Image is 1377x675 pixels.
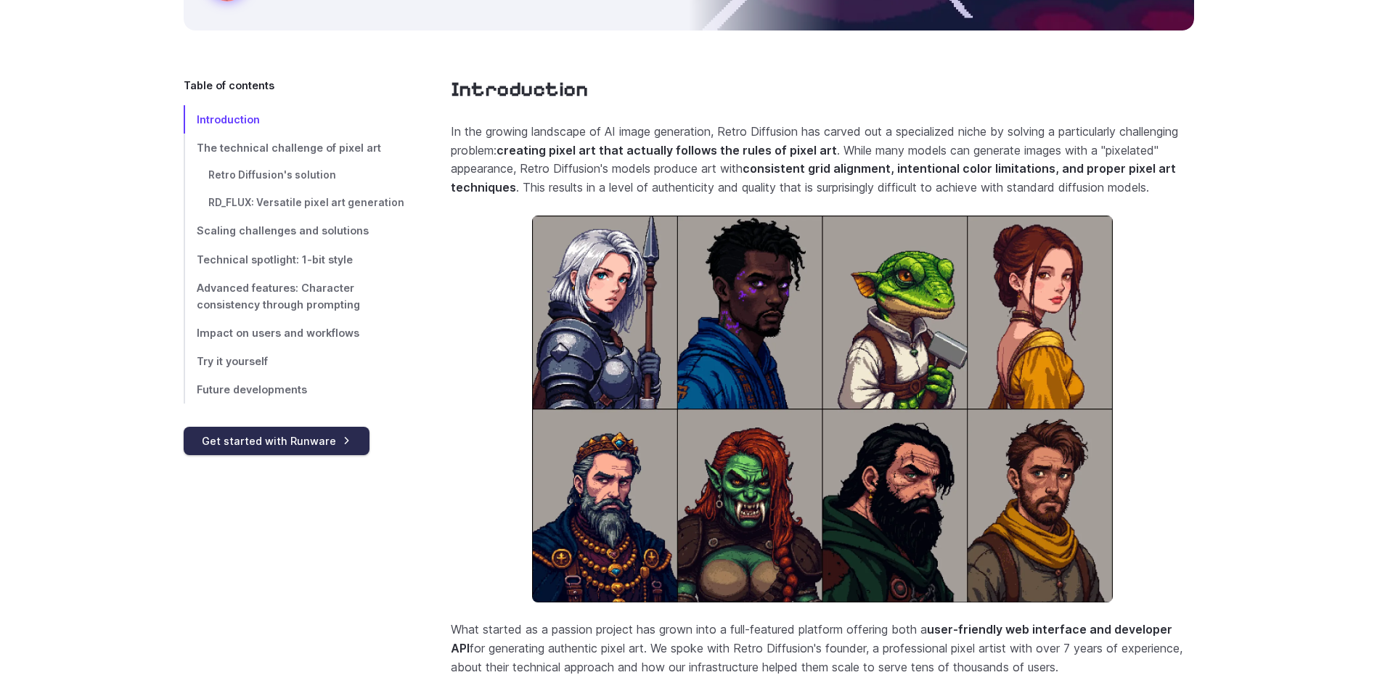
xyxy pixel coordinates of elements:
a: Technical spotlight: 1-bit style [184,245,404,274]
a: Future developments [184,375,404,404]
strong: user-friendly web interface and developer API [451,622,1172,655]
a: Introduction [451,77,588,102]
span: The technical challenge of pixel art [197,142,381,154]
span: Table of contents [184,77,274,94]
a: Scaling challenges and solutions [184,216,404,245]
span: Technical spotlight: 1-bit style [197,253,353,266]
a: The technical challenge of pixel art [184,134,404,162]
span: Introduction [197,113,260,126]
a: Get started with Runware [184,427,369,455]
span: Impact on users and workflows [197,327,359,339]
a: Retro Diffusion's solution [184,162,404,189]
strong: consistent grid alignment, intentional color limitations, and proper pixel art techniques [451,161,1176,195]
span: Scaling challenges and solutions [197,224,369,237]
p: In the growing landscape of AI image generation, Retro Diffusion has carved out a specialized nic... [451,123,1194,197]
strong: creating pixel art that actually follows the rules of pixel art [497,143,837,157]
img: a grid of eight pixel art character portraits, including a knight, a mage, a lizard blacksmith, a... [532,216,1113,602]
span: Retro Diffusion's solution [208,169,336,181]
a: Introduction [184,105,404,134]
a: RD_FLUX: Versatile pixel art generation [184,189,404,217]
a: Try it yourself [184,347,404,375]
span: RD_FLUX: Versatile pixel art generation [208,197,404,208]
span: Try it yourself [197,355,268,367]
a: Impact on users and workflows [184,319,404,347]
a: Advanced features: Character consistency through prompting [184,274,404,319]
span: Future developments [197,383,307,396]
span: Advanced features: Character consistency through prompting [197,282,360,311]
